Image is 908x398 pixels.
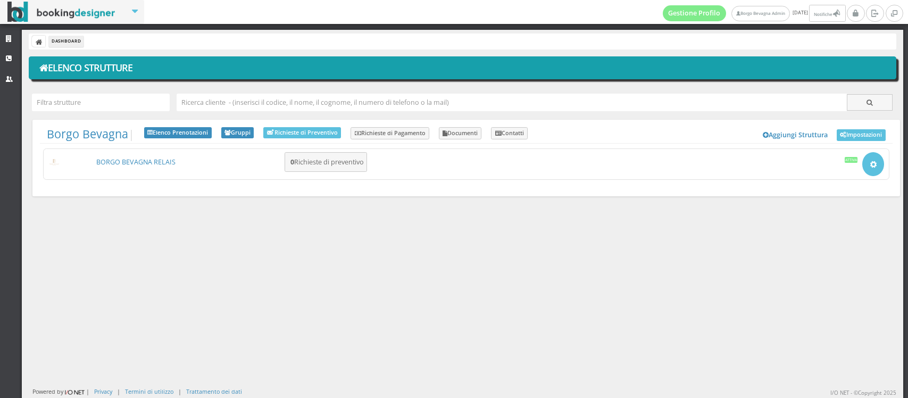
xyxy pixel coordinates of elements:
a: Impostazioni [837,129,886,141]
div: | [117,387,120,395]
a: Termini di utilizzo [125,387,173,395]
a: BORGO BEVAGNA RELAIS [96,157,176,167]
div: | [178,387,181,395]
div: Powered by | [32,387,89,396]
a: Gestione Profilo [663,5,727,21]
a: Richieste di Preventivo [263,127,341,138]
a: Trattamento dei dati [186,387,242,395]
span: | [47,127,135,141]
a: Privacy [94,387,112,395]
a: Documenti [439,127,482,140]
h1: Elenco Strutture [36,59,889,77]
input: Ricerca cliente - (inserisci il codice, il nome, il cognome, il numero di telefono o la mail) [177,94,847,111]
a: Aggiungi Struttura [757,127,834,143]
a: Borgo Bevagna Admin [731,6,790,21]
a: Richieste di Pagamento [351,127,429,140]
img: 51bacd86f2fc11ed906d06074585c59a_max100.png [48,159,61,165]
a: Borgo Bevagna [47,126,128,142]
a: Gruppi [221,127,254,139]
img: ionet_small_logo.png [63,388,86,396]
button: 0Richieste di preventivo [285,152,367,172]
span: [DATE] [663,5,847,22]
h5: Richieste di preventivo [287,158,364,166]
a: Contatti [491,127,528,140]
button: Notifiche [809,5,845,22]
b: 0 [290,157,294,167]
input: Filtra strutture [32,94,170,111]
div: Attiva [845,157,858,162]
a: Elenco Prenotazioni [144,127,212,139]
li: Dashboard [49,36,84,47]
img: BookingDesigner.com [7,2,115,22]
